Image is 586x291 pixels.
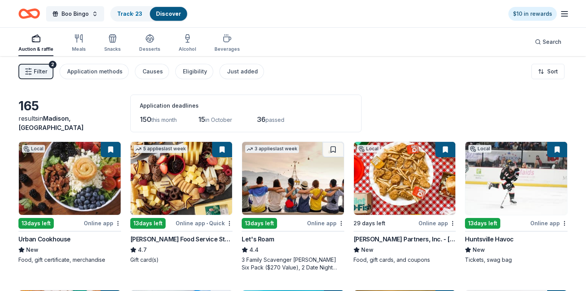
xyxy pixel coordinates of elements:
[465,142,567,215] img: Image for Huntsville Havoc
[72,31,86,56] button: Meals
[257,115,266,123] span: 36
[242,142,344,215] img: Image for Let's Roam
[67,67,123,76] div: Application methods
[307,218,344,228] div: Online app
[530,218,568,228] div: Online app
[242,256,344,271] div: 3 Family Scavenger [PERSON_NAME] Six Pack ($270 Value), 2 Date Night Scavenger [PERSON_NAME] Two ...
[508,7,557,21] a: $10 in rewards
[361,245,374,254] span: New
[205,116,232,123] span: in October
[354,256,456,264] div: Food, gift cards, and coupons
[219,64,264,79] button: Just added
[179,31,196,56] button: Alcohol
[110,6,188,22] button: Track· 23Discover
[465,256,568,264] div: Tickets, swag bag
[354,141,456,264] a: Image for Johnson Partners, Inc. - McDonald's Local29 days leftOnline app[PERSON_NAME] Partners, ...
[61,9,89,18] span: Boo Bingo
[18,64,53,79] button: Filter2
[84,218,121,228] div: Online app
[214,46,240,52] div: Beverages
[26,245,38,254] span: New
[18,31,53,56] button: Auction & raffle
[214,31,240,56] button: Beverages
[134,145,188,153] div: 5 applies last week
[175,64,213,79] button: Eligibility
[547,67,558,76] span: Sort
[465,234,514,244] div: Huntsville Havoc
[18,115,84,131] span: Madison, [GEOGRAPHIC_DATA]
[60,64,129,79] button: Application methods
[19,142,121,215] img: Image for Urban Cookhouse
[531,64,564,79] button: Sort
[266,116,284,123] span: passed
[418,218,456,228] div: Online app
[72,46,86,52] div: Meals
[354,234,456,244] div: [PERSON_NAME] Partners, Inc. - [PERSON_NAME]
[249,245,259,254] span: 4.4
[49,61,56,68] div: 2
[18,115,84,131] span: in
[18,234,71,244] div: Urban Cookhouse
[179,46,196,52] div: Alcohol
[18,218,54,229] div: 13 days left
[354,219,385,228] div: 29 days left
[18,98,121,114] div: 165
[156,10,181,17] a: Discover
[242,218,277,229] div: 13 days left
[183,67,207,76] div: Eligibility
[34,67,47,76] span: Filter
[465,141,568,264] a: Image for Huntsville HavocLocal13days leftOnline appHuntsville HavocNewTickets, swag bag
[139,31,160,56] button: Desserts
[357,145,380,153] div: Local
[18,5,40,23] a: Home
[22,145,45,153] div: Local
[242,141,344,271] a: Image for Let's Roam3 applieslast week13days leftOnline appLet's Roam4.43 Family Scavenger [PERSO...
[465,218,500,229] div: 13 days left
[140,101,352,110] div: Application deadlines
[206,220,208,226] span: •
[529,34,568,50] button: Search
[135,64,169,79] button: Causes
[227,67,258,76] div: Just added
[139,46,160,52] div: Desserts
[18,256,121,264] div: Food, gift certificate, merchandise
[104,31,121,56] button: Snacks
[130,218,166,229] div: 13 days left
[242,234,274,244] div: Let's Roam
[468,145,491,153] div: Local
[543,37,561,47] span: Search
[18,114,121,132] div: results
[140,115,151,123] span: 150
[130,141,233,264] a: Image for Gordon Food Service Store5 applieslast week13days leftOnline app•Quick[PERSON_NAME] Foo...
[198,115,205,123] span: 15
[138,245,147,254] span: 4.7
[151,116,177,123] span: this month
[473,245,485,254] span: New
[104,46,121,52] div: Snacks
[18,141,121,264] a: Image for Urban CookhouseLocal13days leftOnline appUrban CookhouseNewFood, gift certificate, merc...
[354,142,456,215] img: Image for Johnson Partners, Inc. - McDonald's
[18,46,53,52] div: Auction & raffle
[131,142,232,215] img: Image for Gordon Food Service Store
[117,10,142,17] a: Track· 23
[46,6,104,22] button: Boo Bingo
[143,67,163,76] div: Causes
[245,145,299,153] div: 3 applies last week
[130,234,233,244] div: [PERSON_NAME] Food Service Store
[130,256,233,264] div: Gift card(s)
[176,218,232,228] div: Online app Quick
